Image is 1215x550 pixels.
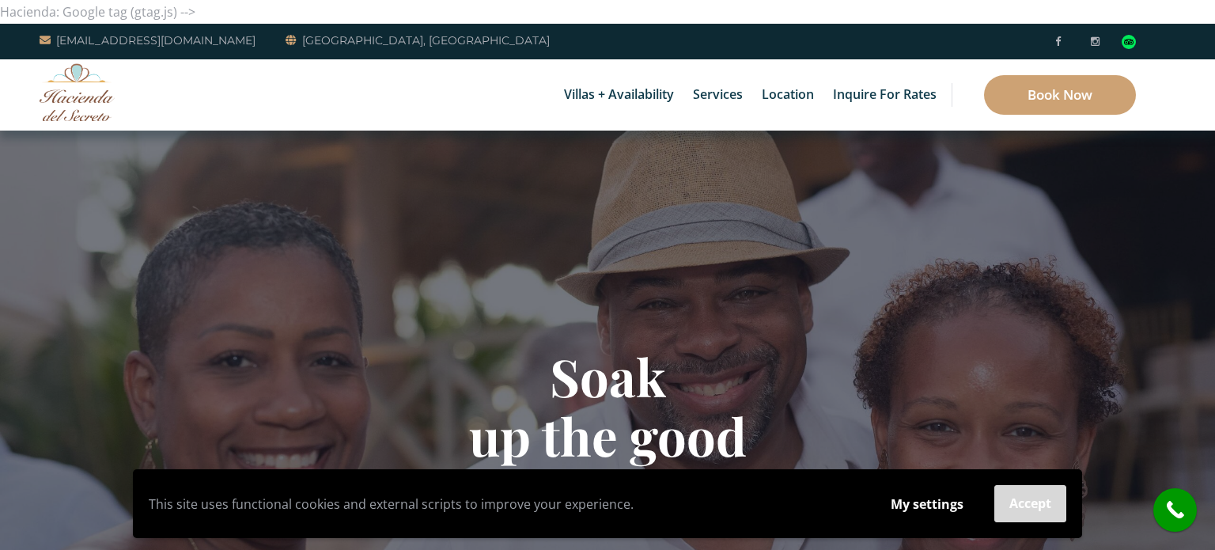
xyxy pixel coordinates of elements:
[994,485,1066,522] button: Accept
[825,59,944,131] a: Inquire for Rates
[754,59,822,131] a: Location
[1157,492,1193,528] i: call
[984,75,1136,115] a: Book Now
[1122,35,1136,49] img: Tripadvisor_logomark.svg
[286,31,550,50] a: [GEOGRAPHIC_DATA], [GEOGRAPHIC_DATA]
[556,59,682,131] a: Villas + Availability
[40,31,255,50] a: [EMAIL_ADDRESS][DOMAIN_NAME]
[1122,35,1136,49] div: Read traveler reviews on Tripadvisor
[149,492,860,516] p: This site uses functional cookies and external scripts to improve your experience.
[876,486,978,522] button: My settings
[40,63,115,121] img: Awesome Logo
[685,59,751,131] a: Services
[1153,488,1197,532] a: call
